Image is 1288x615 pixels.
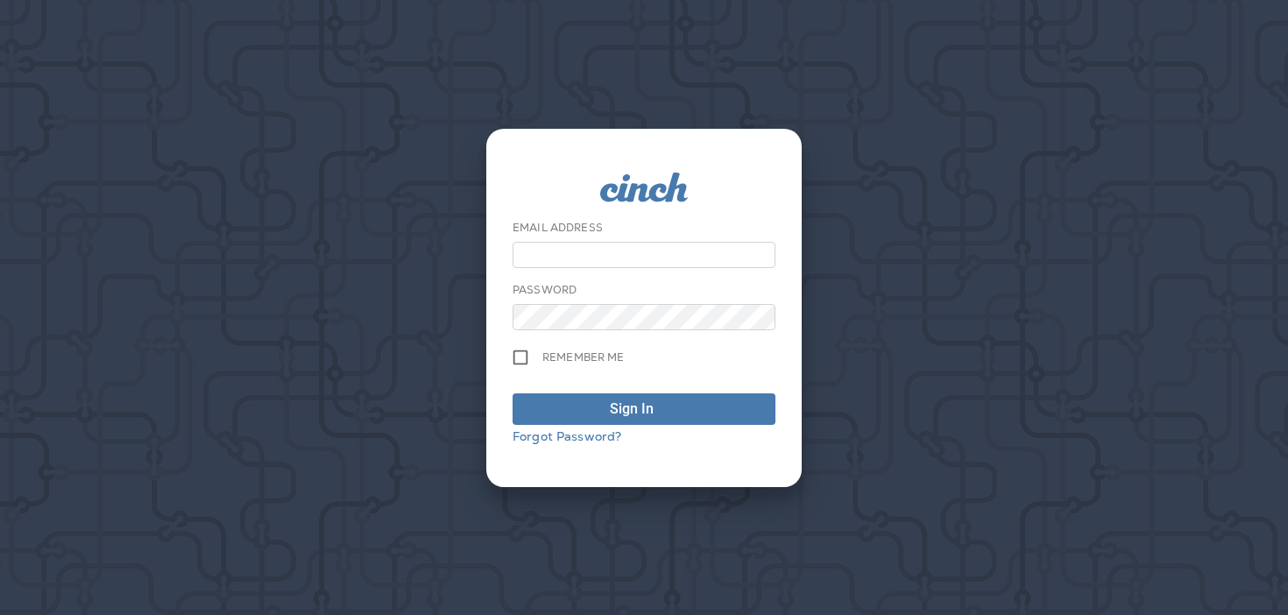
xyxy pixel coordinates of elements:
button: Sign In [513,393,775,425]
div: Sign In [610,399,654,420]
a: Forgot Password? [513,428,621,444]
label: Password [513,283,577,297]
label: Email Address [513,221,603,235]
span: Remember me [542,350,625,364]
